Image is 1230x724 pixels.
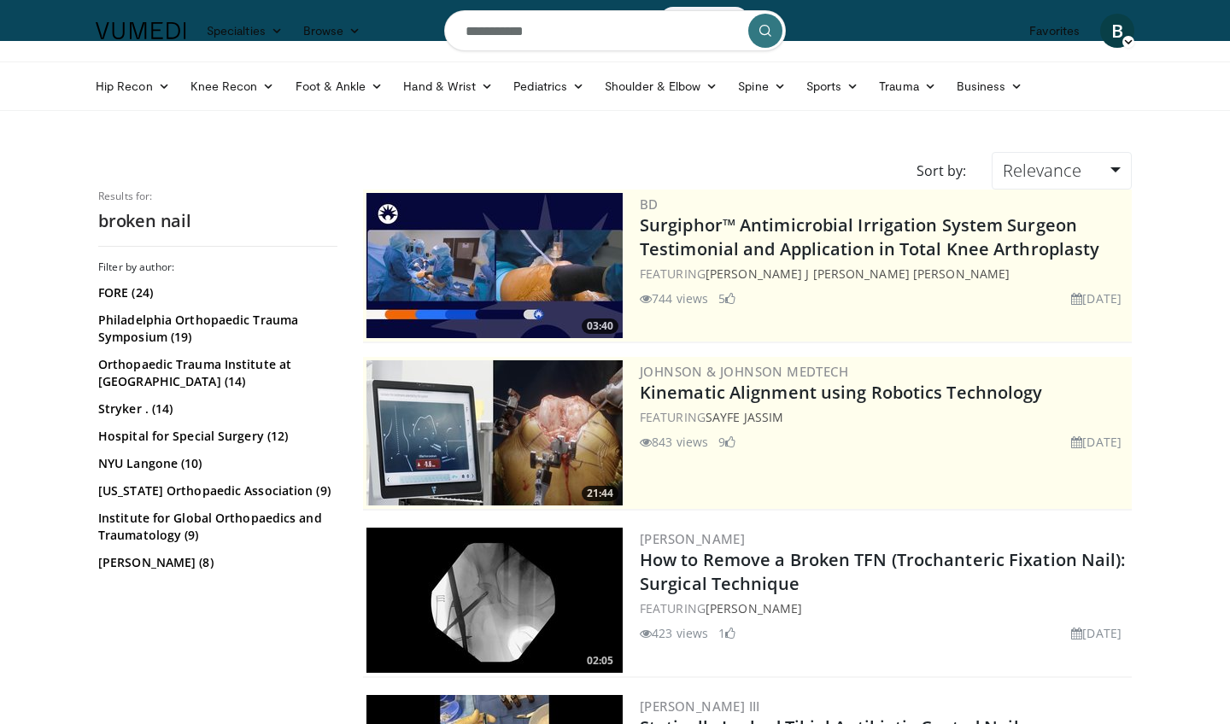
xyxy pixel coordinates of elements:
a: 21:44 [366,360,623,505]
h2: broken nail [98,210,337,232]
a: [PERSON_NAME] Iii [640,698,760,715]
div: FEATURING [640,599,1128,617]
img: 19b18d8f-dcb3-4cc0-99e3-1a9e9271f7fe.300x170_q85_crop-smart_upscale.jpg [366,528,623,673]
input: Search topics, interventions [444,10,786,51]
img: 70422da6-974a-44ac-bf9d-78c82a89d891.300x170_q85_crop-smart_upscale.jpg [366,193,623,338]
a: [PERSON_NAME] (8) [98,554,333,571]
a: Knee Recon [180,69,285,103]
a: Trauma [869,69,946,103]
a: Spine [728,69,795,103]
a: [PERSON_NAME] [706,600,802,616]
a: Hospital for Special Surgery (12) [98,428,333,445]
li: 843 views [640,433,708,451]
p: Results for: [98,190,337,203]
a: How to Remove a Broken TFN (Trochanteric Fixation Nail): Surgical Technique [640,548,1126,595]
a: 02:05 [366,528,623,673]
div: FEATURING [640,265,1128,283]
li: [DATE] [1071,624,1122,642]
li: 9 [718,433,735,451]
li: 423 views [640,624,708,642]
a: Sports [796,69,870,103]
a: Johnson & Johnson MedTech [640,363,848,380]
a: Philadelphia Orthopaedic Trauma Symposium (19) [98,312,333,346]
a: [US_STATE] Orthopaedic Association (9) [98,482,333,499]
li: [DATE] [1071,433,1122,451]
a: Business [946,69,1034,103]
a: BD [640,196,659,213]
a: Sayfe Jassim [706,409,783,425]
li: 5 [718,289,735,307]
a: NYU Langone (10) [98,455,333,472]
li: 744 views [640,289,708,307]
a: Shoulder & Elbow [594,69,728,103]
a: Kinematic Alignment using Robotics Technology [640,381,1043,404]
img: 85482610-0380-4aae-aa4a-4a9be0c1a4f1.300x170_q85_crop-smart_upscale.jpg [366,360,623,505]
div: Sort by: [904,152,979,190]
div: FEATURING [640,408,1128,426]
a: Pediatrics [503,69,594,103]
a: B [1100,14,1134,48]
a: FORE (24) [98,284,333,301]
h3: Filter by author: [98,260,337,274]
a: Foot & Ankle [285,69,394,103]
a: [PERSON_NAME] [640,530,745,547]
a: Hand & Wrist [393,69,503,103]
a: Stryker . (14) [98,400,333,417]
a: Orthopaedic Trauma Institute at [GEOGRAPHIC_DATA] (14) [98,356,333,390]
a: Favorites [1019,14,1090,48]
span: 02:05 [582,653,618,669]
a: Institute for Global Orthopaedics and Traumatology (9) [98,510,333,544]
img: VuMedi Logo [96,22,186,39]
a: Surgiphor™ Antimicrobial Irrigation System Surgeon Testimonial and Application in Total Knee Arth... [640,213,1099,260]
span: 21:44 [582,486,618,501]
a: Browse [293,14,372,48]
a: Hip Recon [85,69,180,103]
a: [PERSON_NAME] J [PERSON_NAME] [PERSON_NAME] [706,266,1010,282]
a: Specialties [196,14,293,48]
span: Relevance [1003,159,1081,182]
a: Relevance [992,152,1132,190]
li: 1 [718,624,735,642]
li: [DATE] [1071,289,1122,307]
a: 03:40 [366,193,623,338]
span: 03:40 [582,318,618,334]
